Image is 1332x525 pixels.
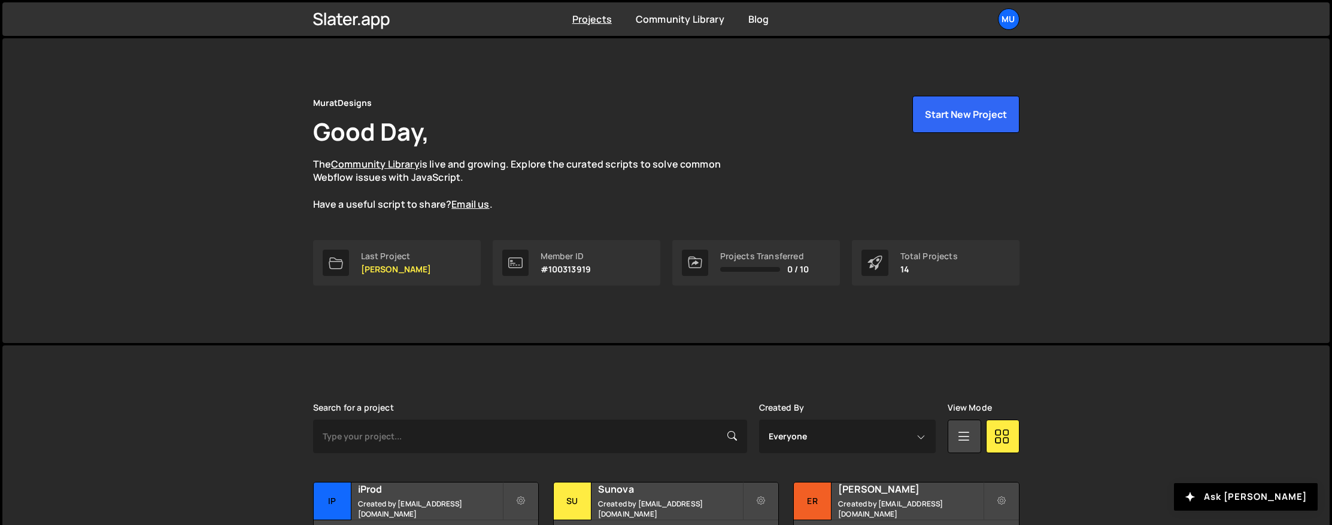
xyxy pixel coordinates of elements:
[636,13,724,26] a: Community Library
[313,96,372,110] div: MuratDesigns
[759,403,805,412] label: Created By
[1174,483,1318,511] button: Ask [PERSON_NAME]
[451,198,489,211] a: Email us
[541,265,591,274] p: #100313919
[313,420,747,453] input: Type your project...
[948,403,992,412] label: View Mode
[912,96,1020,133] button: Start New Project
[313,403,394,412] label: Search for a project
[358,499,502,519] small: Created by [EMAIL_ADDRESS][DOMAIN_NAME]
[313,240,481,286] a: Last Project [PERSON_NAME]
[331,157,420,171] a: Community Library
[838,499,982,519] small: Created by [EMAIL_ADDRESS][DOMAIN_NAME]
[313,157,744,211] p: The is live and growing. Explore the curated scripts to solve common Webflow issues with JavaScri...
[572,13,612,26] a: Projects
[998,8,1020,30] a: Mu
[720,251,809,261] div: Projects Transferred
[748,13,769,26] a: Blog
[314,482,351,520] div: iP
[313,115,429,148] h1: Good Day,
[554,482,591,520] div: Su
[787,265,809,274] span: 0 / 10
[361,251,432,261] div: Last Project
[794,482,832,520] div: Er
[361,265,432,274] p: [PERSON_NAME]
[541,251,591,261] div: Member ID
[900,251,958,261] div: Total Projects
[358,482,502,496] h2: iProd
[598,499,742,519] small: Created by [EMAIL_ADDRESS][DOMAIN_NAME]
[838,482,982,496] h2: [PERSON_NAME]
[598,482,742,496] h2: Sunova
[900,265,958,274] p: 14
